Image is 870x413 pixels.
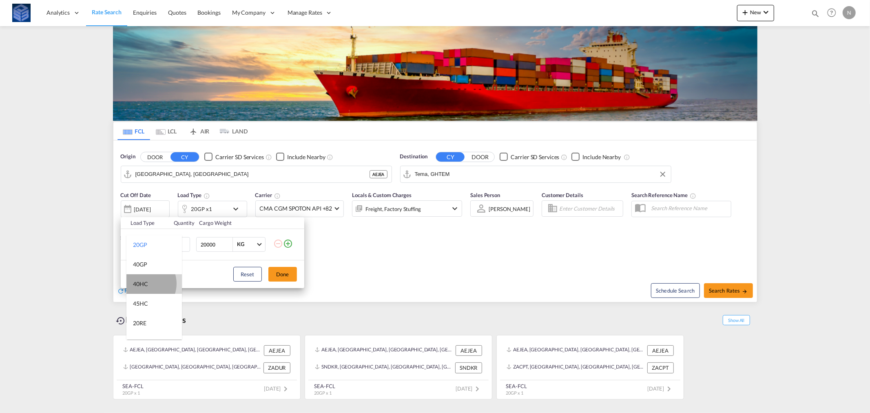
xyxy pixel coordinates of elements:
[133,319,146,327] div: 20RE
[6,370,35,401] iframe: Chat
[133,260,147,269] div: 40GP
[133,339,146,347] div: 40RE
[133,280,148,288] div: 40HC
[133,241,147,249] div: 20GP
[133,300,148,308] div: 45HC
